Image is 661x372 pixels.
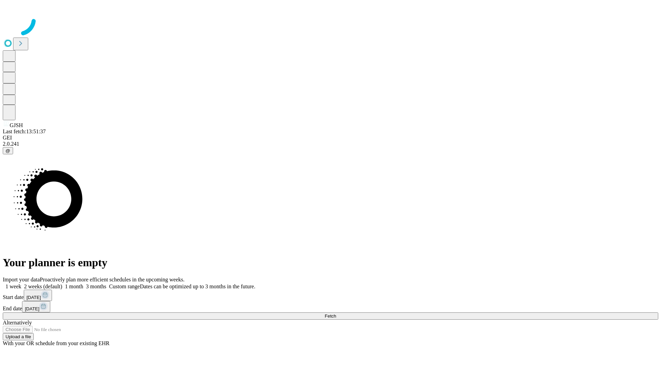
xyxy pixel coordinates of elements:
[65,283,83,289] span: 1 month
[3,277,40,282] span: Import your data
[3,290,658,301] div: Start date
[140,283,255,289] span: Dates can be optimized up to 3 months in the future.
[3,312,658,320] button: Fetch
[3,128,46,134] span: Last fetch: 13:51:37
[27,295,41,300] span: [DATE]
[24,283,62,289] span: 2 weeks (default)
[40,277,185,282] span: Proactively plan more efficient schedules in the upcoming weeks.
[3,320,32,325] span: Alternatively
[6,148,10,153] span: @
[3,340,109,346] span: With your OR schedule from your existing EHR
[6,283,21,289] span: 1 week
[3,256,658,269] h1: Your planner is empty
[325,313,336,319] span: Fetch
[25,306,39,311] span: [DATE]
[10,122,23,128] span: GJSH
[86,283,106,289] span: 3 months
[3,333,34,340] button: Upload a file
[24,290,52,301] button: [DATE]
[109,283,140,289] span: Custom range
[3,301,658,312] div: End date
[3,135,658,141] div: GEI
[3,141,658,147] div: 2.0.241
[22,301,50,312] button: [DATE]
[3,147,13,154] button: @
